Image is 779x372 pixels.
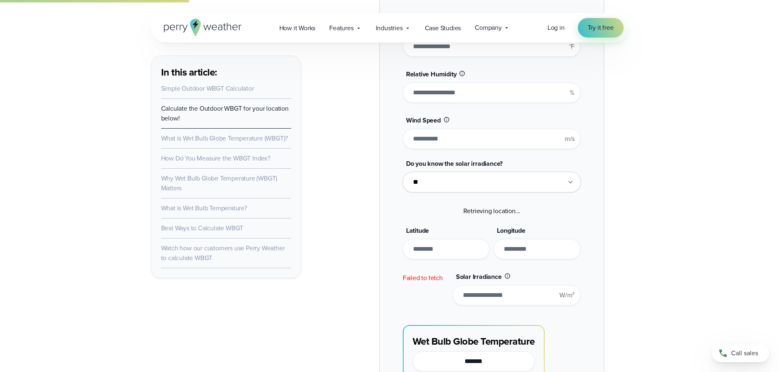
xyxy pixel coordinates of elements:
a: How Do You Measure the WBGT Index? [161,154,270,163]
span: Solar Irradiance [456,272,502,281]
span: Industries [376,23,403,33]
span: Log in [548,23,565,32]
span: Features [329,23,353,33]
span: Retrieving location... [463,206,521,216]
a: How it Works [272,20,323,36]
a: Why Wet Bulb Globe Temperature (WBGT) Matters [161,174,278,193]
span: Try it free [588,23,614,33]
a: Case Studies [418,20,468,36]
a: Calculate the Outdoor WBGT for your location below! [161,104,289,123]
a: What is Wet Bulb Temperature? [161,203,247,213]
span: Failed to fetch [403,273,443,283]
span: Call sales [731,348,758,358]
span: How it Works [279,23,316,33]
a: Log in [548,23,565,33]
a: Best Ways to Calculate WBGT [161,223,244,233]
a: Try it free [578,18,624,38]
span: Latitude [406,226,429,235]
a: Watch how our customers use Perry Weather to calculate WBGT [161,243,285,263]
span: Case Studies [425,23,461,33]
a: Simple Outdoor WBGT Calculator [161,84,254,93]
span: Relative Humidity [406,69,457,79]
a: Call sales [712,344,769,362]
a: What is Wet Bulb Globe Temperature (WBGT)? [161,134,288,143]
span: Wind Speed [406,116,441,125]
h3: In this article: [161,66,291,79]
span: Do you know the solar irradiance? [406,159,503,168]
span: Longitude [497,226,525,235]
span: Company [475,23,502,33]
